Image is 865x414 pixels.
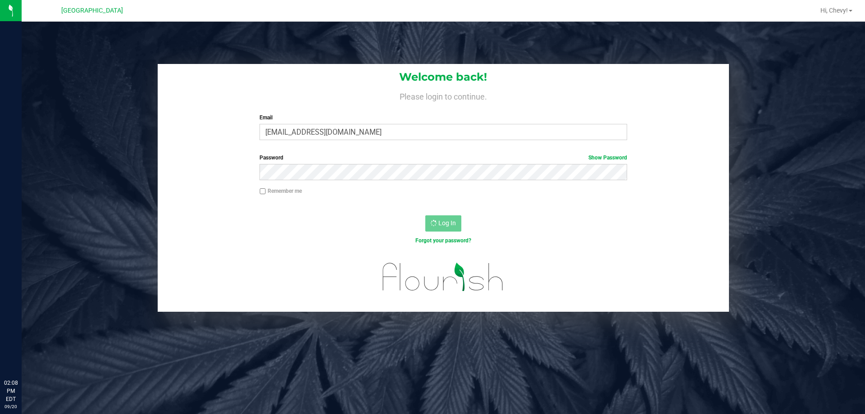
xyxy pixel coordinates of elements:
[4,379,18,403] p: 02:08 PM EDT
[425,215,461,232] button: Log In
[588,155,627,161] a: Show Password
[158,71,729,83] h1: Welcome back!
[259,187,302,195] label: Remember me
[158,90,729,101] h4: Please login to continue.
[259,188,266,195] input: Remember me
[438,219,456,227] span: Log In
[259,155,283,161] span: Password
[61,7,123,14] span: [GEOGRAPHIC_DATA]
[4,403,18,410] p: 09/20
[820,7,848,14] span: Hi, Chevy!
[415,237,471,244] a: Forgot your password?
[372,254,514,300] img: flourish_logo.svg
[259,114,627,122] label: Email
